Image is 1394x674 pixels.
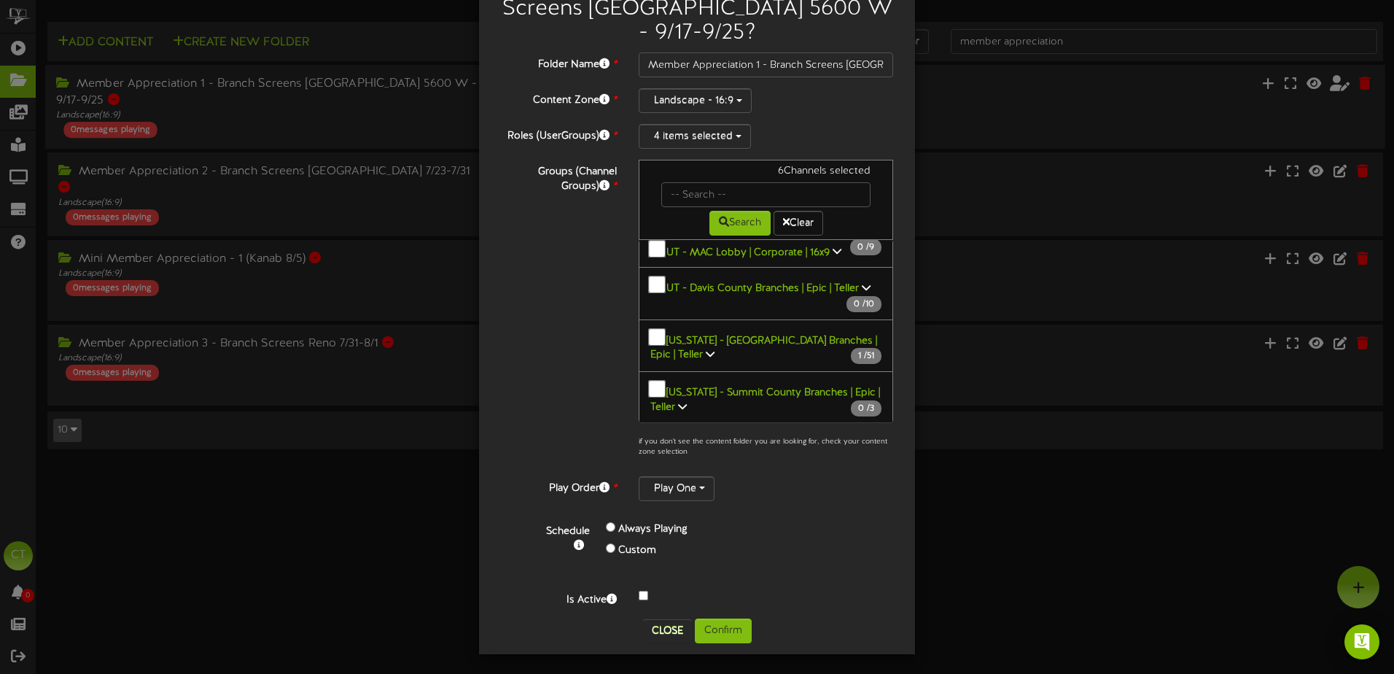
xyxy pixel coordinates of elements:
[650,164,881,182] div: 6 Channels selected
[639,267,893,320] button: UT - Davis County Branches | Epic | Teller 0 /10
[650,335,877,360] b: [US_STATE] - [GEOGRAPHIC_DATA] Branches | Epic | Teller
[639,476,714,501] button: Play One
[695,619,752,643] button: Confirm
[639,231,893,268] button: UT - MAC Lobby | Corporate | 16x9 0 /9
[1344,624,1379,659] div: Open Intercom Messenger
[618,522,688,537] label: Always Playing
[490,160,628,194] label: Groups (Channel Groups)
[639,88,752,113] button: Landscape - 16:9
[639,53,893,77] input: Folder Name
[846,296,881,312] span: / 10
[650,387,880,413] b: [US_STATE] - Summit County Branches | Epic | Teller
[490,588,628,608] label: Is Active
[850,239,881,255] span: / 9
[490,88,628,108] label: Content Zone
[858,403,867,414] span: 0
[858,351,864,361] span: 1
[661,182,871,207] input: -- Search --
[666,283,859,294] b: UT - Davis County Branches | Epic | Teller
[709,211,771,236] button: Search
[774,211,823,236] button: Clear
[857,242,866,252] span: 0
[851,400,881,417] span: / 3
[666,247,830,257] b: UT - MAC Lobby | Corporate | 16x9
[639,319,893,373] button: [US_STATE] - [GEOGRAPHIC_DATA] Branches | Epic | Teller 1 /51
[851,348,881,364] span: / 51
[490,476,628,496] label: Play Order
[490,53,628,72] label: Folder Name
[639,124,751,149] button: 4 items selected
[490,124,628,144] label: Roles (UserGroups)
[643,619,692,643] button: Close
[639,371,893,425] button: [US_STATE] - Summit County Branches | Epic | Teller 0 /3
[854,299,863,309] span: 0
[618,543,656,558] label: Custom
[546,526,590,537] b: Schedule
